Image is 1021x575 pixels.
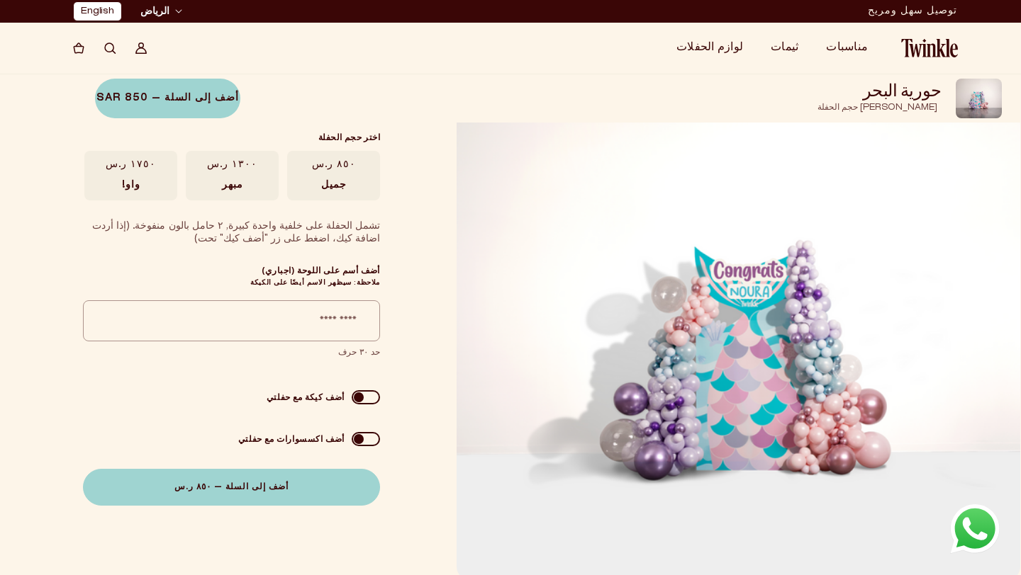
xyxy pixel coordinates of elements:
[771,42,798,53] span: ثيمات
[81,4,114,19] a: English
[140,4,169,19] span: الرياض
[826,42,868,53] span: مناسبات
[106,159,156,171] span: ١٧٥٠ ر.س
[222,179,243,192] span: مبهر
[818,101,937,114] li: [PERSON_NAME] حجم الحفلة
[267,392,352,403] div: أضف كيكة مع حفلتي
[321,179,347,192] span: جميل
[82,220,380,246] div: تشمل الحفلة على خلفية واحدة كبيرة, ٢ حامل بالون منفوخة. (إذا أردت اضافة كيك، اضغط على زر "أضف كيك...
[676,42,743,54] a: لوازم الحفلات
[762,34,818,62] summary: ثيمات
[95,79,240,118] a: أضف إلى السلة — SAR 850
[826,42,868,54] a: مناسبات
[136,4,186,20] button: الرياض
[83,266,380,289] label: أضف أسم على اللوحة (اجباري)
[956,79,1002,118] img: حورية البحر
[312,159,356,171] span: ٨٥٠ ر.س
[868,1,957,22] div: إعلان
[238,434,352,445] div: أضف اكسسوارات مع حفلتي
[668,34,762,62] summary: لوازم الحفلات
[207,159,257,171] span: ١٣٠٠ ر.س
[174,483,289,491] span: أضف إلى السلة — ٨٥٠ ر.س
[96,94,239,103] span: أضف إلى السلة — SAR 850
[250,280,380,286] span: ملاحظة: سيظهر الاسم أيضًا على الكيكة
[94,33,125,64] summary: يبحث
[122,179,140,192] span: واو!
[84,125,380,151] legend: اختر حجم الحفلة
[676,42,743,53] span: لوازم الحفلات
[83,469,380,506] button: أضف إلى السلة — ٨٥٠ ر.س
[818,34,887,62] summary: مناسبات
[771,42,798,54] a: ثيمات
[901,39,958,57] img: Twinkle
[645,79,942,101] h1: حورية البحر
[868,1,957,22] p: توصيل سهل ومريح
[83,347,380,358] span: حد ٣٠ حرف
